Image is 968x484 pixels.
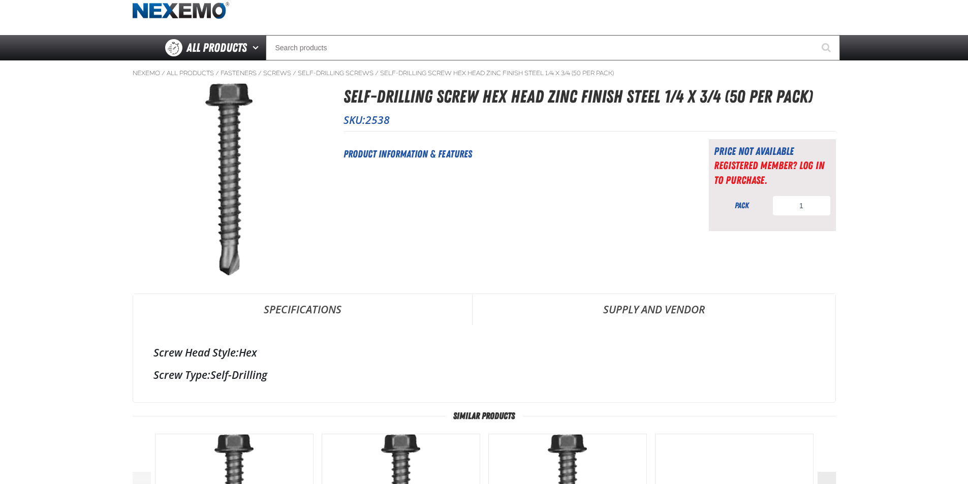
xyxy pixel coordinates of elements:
a: Home [133,2,229,20]
input: Product Quantity [772,196,831,216]
a: Self-Drilling Screw Hex Head Zinc Finish Steel 1/4 x 3/4 (50 per pack) [380,69,614,77]
a: Registered Member? Log In to purchase. [714,159,824,186]
nav: Breadcrumbs [133,69,836,77]
p: SKU: [344,113,836,127]
label: Screw Head Style: [153,345,239,360]
span: / [258,69,262,77]
img: Nexemo logo [133,2,229,20]
button: Open All Products pages [249,35,266,60]
h2: Product Information & Features [344,146,683,162]
a: All Products [167,69,214,77]
label: Screw Type: [153,368,210,382]
h1: Self-Drilling Screw Hex Head Zinc Finish Steel 1/4 x 3/4 (50 per pack) [344,83,836,110]
span: / [293,69,296,77]
a: Fasteners [221,69,257,77]
span: / [375,69,379,77]
a: Nexemo [133,69,160,77]
span: / [215,69,219,77]
span: / [162,69,165,77]
span: 2538 [365,113,390,127]
input: Search [266,35,840,60]
span: Similar Products [445,411,523,421]
div: pack [714,200,770,211]
div: Hex [153,345,815,360]
span: All Products [186,39,247,57]
a: Supply and Vendor [473,294,835,325]
div: Price not available [714,144,831,158]
img: Self-Drilling Screw Hex Head Zinc Finish Steel 1/4 x 3/4 (50 per pack) [205,83,253,275]
button: Start Searching [815,35,840,60]
a: Self-Drilling Screws [298,69,373,77]
a: Screws [263,69,291,77]
div: Self-Drilling [153,368,815,382]
a: Specifications [133,294,472,325]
